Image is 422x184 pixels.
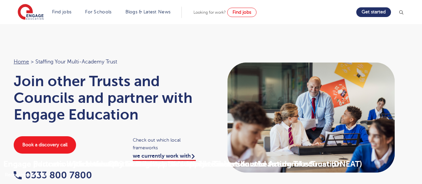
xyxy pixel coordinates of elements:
a: For Schools [85,9,111,14]
a: Book a discovery call [14,136,76,154]
span: Staffing your Multi-Academy Trust [35,57,117,66]
a: Find jobs [52,9,72,14]
a: we currently work with [133,153,196,161]
a: Find jobs [227,8,257,17]
nav: breadcrumb [14,57,204,66]
span: Find jobs [233,10,251,15]
h1: Join other Trusts and Councils and partner with Engage Education [14,73,204,123]
span: > [31,59,34,65]
img: Engage Education [18,4,44,21]
a: Blogs & Latest News [125,9,171,14]
a: Get started [356,7,391,17]
span: Check out which local frameworks [133,136,204,152]
span: Looking for work? [193,10,226,15]
a: Home [14,59,29,65]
